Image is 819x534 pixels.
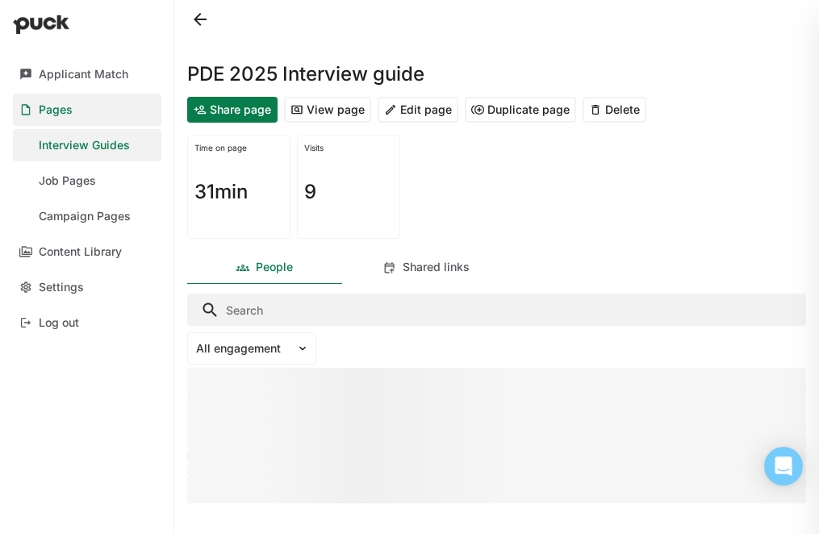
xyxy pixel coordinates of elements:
[13,58,161,90] a: Applicant Match
[187,294,806,326] input: Search
[378,97,458,123] button: Edit page
[465,97,576,123] button: Duplicate page
[13,236,161,268] a: Content Library
[304,143,393,152] div: Visits
[13,200,161,232] a: Campaign Pages
[256,261,293,274] div: People
[403,261,470,274] div: Shared links
[187,97,278,123] button: Share page
[304,182,316,202] h1: 9
[39,245,122,259] div: Content Library
[39,103,73,117] div: Pages
[39,68,128,81] div: Applicant Match
[39,281,84,294] div: Settings
[194,182,248,202] h1: 31min
[764,447,803,486] div: Open Intercom Messenger
[13,165,161,197] a: Job Pages
[583,97,646,123] button: Delete
[39,174,96,188] div: Job Pages
[39,210,131,223] div: Campaign Pages
[39,139,130,152] div: Interview Guides
[284,97,371,123] button: View page
[13,271,161,303] a: Settings
[13,129,161,161] a: Interview Guides
[194,143,283,152] div: Time on page
[13,94,161,126] a: Pages
[39,316,79,330] div: Log out
[187,65,424,84] h1: PDE 2025 Interview guide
